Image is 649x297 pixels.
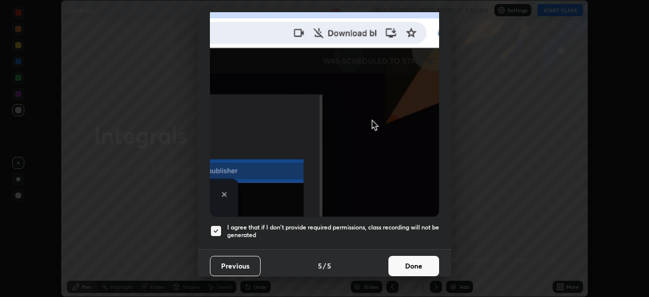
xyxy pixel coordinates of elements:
[210,256,261,276] button: Previous
[227,223,439,239] h5: I agree that if I don't provide required permissions, class recording will not be generated
[327,260,331,271] h4: 5
[318,260,322,271] h4: 5
[323,260,326,271] h4: /
[388,256,439,276] button: Done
